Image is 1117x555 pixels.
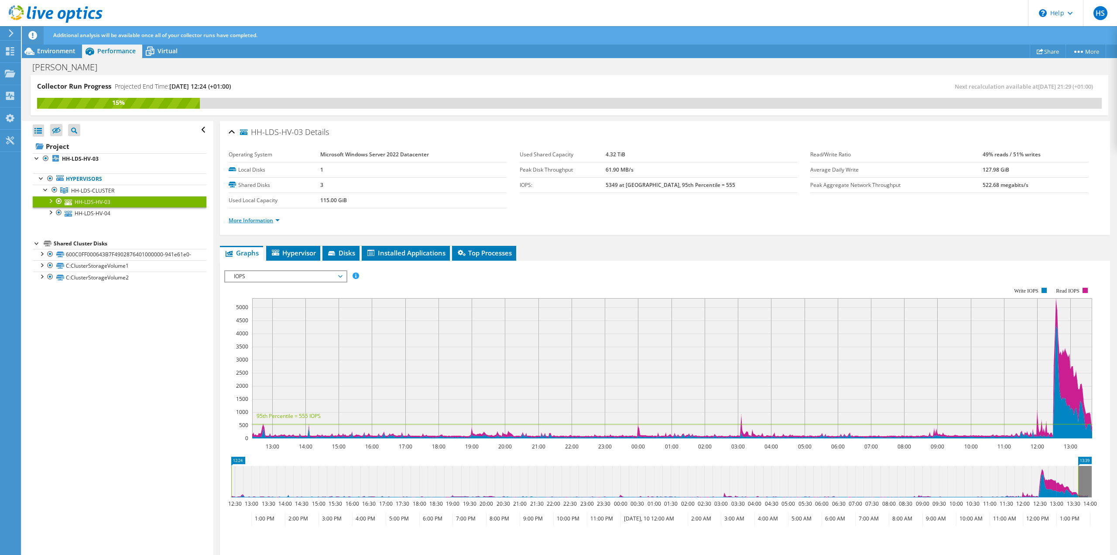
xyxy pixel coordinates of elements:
label: Peak Disk Throughput [520,165,606,174]
text: 20:00 [480,500,493,507]
text: 12:00 [1016,500,1030,507]
text: 14:30 [295,500,308,507]
label: Average Daily Write [810,165,983,174]
span: [DATE] 21:29 (+01:00) [1038,83,1093,90]
text: 01:00 [665,443,678,450]
h1: [PERSON_NAME] [28,62,111,72]
text: 22:30 [563,500,577,507]
b: 4.32 TiB [606,151,625,158]
a: HH-LDS-HV-03 [33,196,206,207]
label: Peak Aggregate Network Throughput [810,181,983,190]
div: Shared Cluster Disks [54,238,206,249]
span: HH-LDS-CLUSTER [71,187,114,194]
text: 00:00 [631,443,645,450]
text: 2000 [236,382,248,390]
text: 15:00 [312,500,326,507]
text: 07:00 [864,443,878,450]
span: Next recalculation available at [955,83,1097,90]
a: 600C0FF000643B7F4902876401000000-941e61e0- [33,249,206,260]
span: Hypervisor [271,248,316,257]
text: 4500 [236,317,248,324]
text: 18:30 [429,500,443,507]
text: 22:00 [547,500,560,507]
b: 3 [320,181,323,189]
text: 18:00 [432,443,445,450]
span: Environment [37,47,75,55]
a: Project [33,139,206,153]
text: 4000 [236,330,248,337]
label: Shared Disks [229,181,320,190]
span: Performance [97,47,136,55]
text: 13:30 [262,500,275,507]
text: 10:30 [966,500,980,507]
text: 17:30 [396,500,409,507]
text: 12:00 [1031,443,1044,450]
text: 10:00 [949,500,963,507]
span: IOPS [230,271,342,282]
label: Used Local Capacity [229,196,320,205]
text: 07:30 [865,500,879,507]
text: 03:30 [731,500,745,507]
a: Share [1030,45,1066,58]
label: Read/Write Ratio [810,150,983,159]
text: 22:00 [565,443,579,450]
text: 16:00 [346,500,359,507]
svg: \n [1039,9,1047,17]
text: 03:00 [731,443,745,450]
text: 04:30 [765,500,778,507]
span: Virtual [158,47,178,55]
text: 13:00 [1050,500,1063,507]
text: 0 [245,434,248,442]
label: Used Shared Capacity [520,150,606,159]
text: Read IOPS [1056,288,1080,294]
text: 11:00 [983,500,997,507]
text: 16:00 [365,443,379,450]
text: 20:30 [497,500,510,507]
text: 17:00 [379,500,393,507]
text: 3000 [236,356,248,363]
text: 14:00 [278,500,292,507]
text: 21:00 [532,443,545,450]
text: 09:00 [931,443,944,450]
text: 05:30 [798,500,812,507]
b: 127.98 GiB [983,166,1009,173]
text: 06:30 [832,500,846,507]
text: 500 [239,421,248,429]
text: 08:30 [899,500,912,507]
text: 1500 [236,395,248,403]
a: HH-LDS-HV-04 [33,207,206,219]
span: Additional analysis will be available once all of your collector runs have completed. [53,31,257,39]
b: 61.90 MB/s [606,166,634,173]
text: Write IOPS [1014,288,1038,294]
text: 23:30 [597,500,610,507]
text: 05:00 [781,500,795,507]
text: 09:30 [932,500,946,507]
text: 00:00 [614,500,627,507]
text: 13:00 [245,500,258,507]
text: 21:00 [513,500,527,507]
text: 05:00 [798,443,812,450]
text: 16:30 [362,500,376,507]
text: 21:30 [530,500,544,507]
text: 09:00 [916,500,929,507]
text: 14:00 [1083,500,1097,507]
text: 13:30 [1067,500,1080,507]
a: HH-LDS-HV-03 [33,153,206,165]
span: Installed Applications [366,248,445,257]
span: HH-LDS-HV-03 [240,128,303,137]
text: 2500 [236,369,248,376]
text: 12:30 [1033,500,1047,507]
b: Microsoft Windows Server 2022 Datacenter [320,151,429,158]
span: Top Processes [456,248,512,257]
text: 23:00 [580,500,594,507]
text: 04:00 [748,500,761,507]
text: 23:00 [598,443,612,450]
text: 11:30 [1000,500,1013,507]
text: 07:00 [849,500,862,507]
text: 18:00 [413,500,426,507]
span: HS [1093,6,1107,20]
b: 1 [320,166,323,173]
b: 5349 at [GEOGRAPHIC_DATA], 95th Percentile = 555 [606,181,735,189]
text: 00:30 [630,500,644,507]
b: 115.00 GiB [320,196,347,204]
